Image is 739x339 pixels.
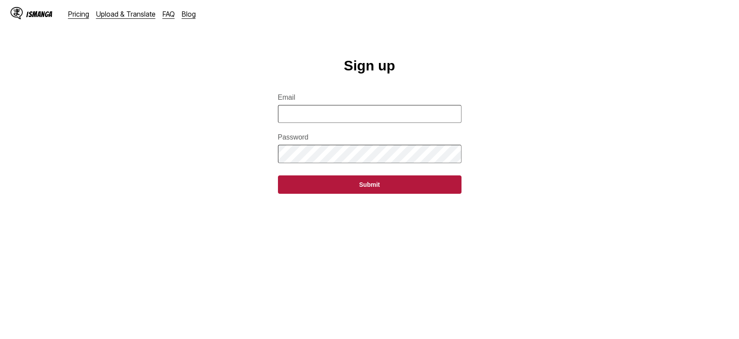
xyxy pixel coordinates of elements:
[182,10,196,18] a: Blog
[344,58,395,74] h1: Sign up
[278,175,461,194] button: Submit
[278,133,461,141] label: Password
[10,7,68,21] a: IsManga LogoIsManga
[278,94,461,101] label: Email
[10,7,23,19] img: IsManga Logo
[96,10,156,18] a: Upload & Translate
[163,10,175,18] a: FAQ
[68,10,89,18] a: Pricing
[26,10,52,18] div: IsManga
